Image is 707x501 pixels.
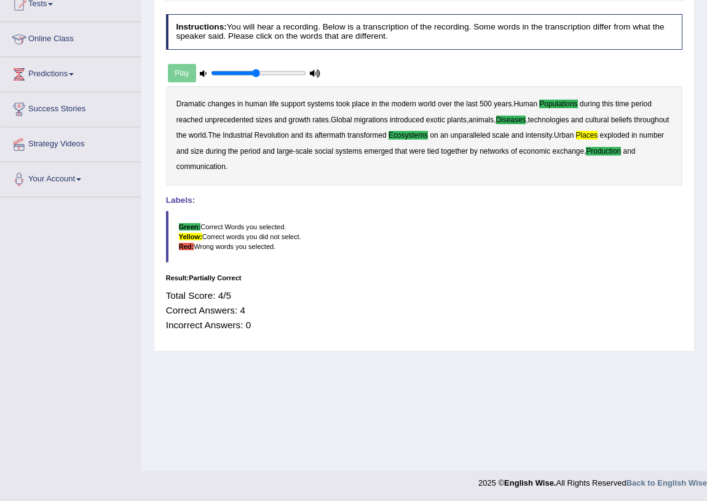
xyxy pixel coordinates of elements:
[440,131,448,140] b: an
[602,100,614,108] b: this
[447,116,467,124] b: plants
[519,147,550,156] b: economic
[1,127,141,158] a: Strategy Videos
[580,100,600,108] b: during
[189,131,206,140] b: world
[494,100,511,108] b: years
[466,100,478,108] b: last
[478,471,707,489] div: 2025 © All Rights Reserved
[409,147,425,156] b: were
[468,116,494,124] b: animals
[315,131,346,140] b: aftermath
[296,147,313,156] b: scale
[511,131,524,140] b: and
[611,116,632,124] b: beliefs
[480,100,492,108] b: 500
[626,478,707,487] a: Back to English Wise
[263,147,275,156] b: and
[585,116,609,124] b: cultural
[631,131,637,140] b: in
[1,57,141,88] a: Predictions
[504,478,556,487] strong: English Wise.
[166,196,683,205] h4: Labels:
[176,131,187,140] b: the
[389,131,428,140] b: ecosystems
[166,273,683,283] div: Result:
[256,116,272,124] b: sizes
[600,131,630,140] b: exploded
[291,131,303,140] b: and
[492,131,510,140] b: scale
[176,162,226,171] b: communication
[470,147,478,156] b: by
[166,14,683,49] h4: You will hear a recording. Below is a transcription of the recording. Some words in the transcrip...
[1,162,141,193] a: Your Account
[205,147,226,156] b: during
[240,147,261,156] b: period
[514,100,537,108] b: Human
[255,131,289,140] b: Revolution
[335,147,362,156] b: systems
[528,116,569,124] b: technologies
[179,223,201,231] b: Green:
[1,22,141,53] a: Online Class
[208,100,235,108] b: changes
[364,147,393,156] b: emerged
[176,147,189,156] b: and
[634,116,669,124] b: throughout
[179,233,202,240] b: Yellow:
[245,100,267,108] b: human
[307,100,334,108] b: systems
[526,131,552,140] b: intensity
[426,116,445,124] b: exotic
[347,131,386,140] b: transformed
[352,100,369,108] b: place
[1,92,141,123] a: Success Stories
[639,131,664,140] b: number
[576,131,598,140] b: places
[312,116,328,124] b: rates
[277,147,293,156] b: large
[208,131,221,140] b: The
[623,147,636,156] b: and
[336,100,350,108] b: took
[331,116,352,124] b: Global
[354,116,388,124] b: migrations
[228,147,239,156] b: the
[615,100,629,108] b: time
[454,100,464,108] b: the
[288,116,310,124] b: growth
[539,100,577,108] b: populations
[427,147,439,156] b: tied
[281,100,306,108] b: support
[166,86,683,186] div: . . , , , . . - , .
[571,116,583,124] b: and
[179,243,194,250] b: Red:
[379,100,390,108] b: the
[586,147,621,156] b: production
[450,131,490,140] b: unparalleled
[392,100,416,108] b: modern
[371,100,377,108] b: in
[166,283,683,337] div: Total Score: 4/5 Correct Answers: 4 Incorrect Answers: 0
[274,116,286,124] b: and
[480,147,509,156] b: networks
[315,147,333,156] b: social
[496,116,526,124] b: diseases
[223,131,252,140] b: Industrial
[176,100,206,108] b: Dramatic
[441,147,468,156] b: together
[553,147,585,156] b: exchange
[269,100,278,108] b: life
[205,116,253,124] b: unprecedented
[511,147,517,156] b: of
[176,116,203,124] b: reached
[191,147,203,156] b: size
[430,131,438,140] b: on
[305,131,312,140] b: its
[176,22,226,31] b: Instructions:
[395,147,408,156] b: that
[166,211,683,263] blockquote: Correct Words you selected. Correct words you did not select. Wrong words you selected.
[237,100,243,108] b: in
